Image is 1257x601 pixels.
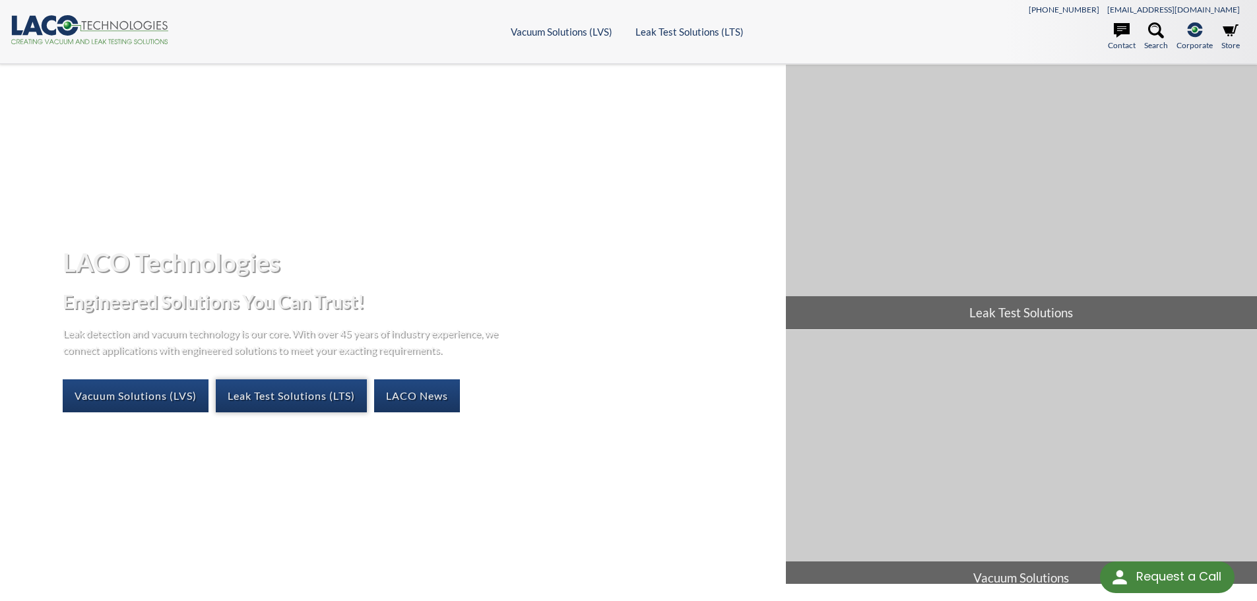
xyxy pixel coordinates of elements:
a: Leak Test Solutions (LTS) [635,26,744,38]
div: Request a Call [1136,561,1221,592]
p: Leak detection and vacuum technology is our core. With over 45 years of industry experience, we c... [63,325,505,358]
a: LACO News [374,379,460,412]
a: [EMAIL_ADDRESS][DOMAIN_NAME] [1107,5,1240,15]
a: Vacuum Solutions [786,330,1257,594]
a: Contact [1108,22,1136,51]
div: Request a Call [1100,561,1235,593]
h2: Engineered Solutions You Can Trust! [63,290,775,314]
h1: LACO Technologies [63,246,775,278]
a: Vacuum Solutions (LVS) [511,26,612,38]
a: Vacuum Solutions (LVS) [63,379,209,412]
a: Leak Test Solutions (LTS) [216,379,367,412]
a: Store [1221,22,1240,51]
a: Leak Test Solutions [786,65,1257,329]
img: round button [1109,567,1130,588]
span: Corporate [1176,39,1213,51]
a: Search [1144,22,1168,51]
a: [PHONE_NUMBER] [1029,5,1099,15]
span: Leak Test Solutions [786,296,1257,329]
span: Vacuum Solutions [786,561,1257,594]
